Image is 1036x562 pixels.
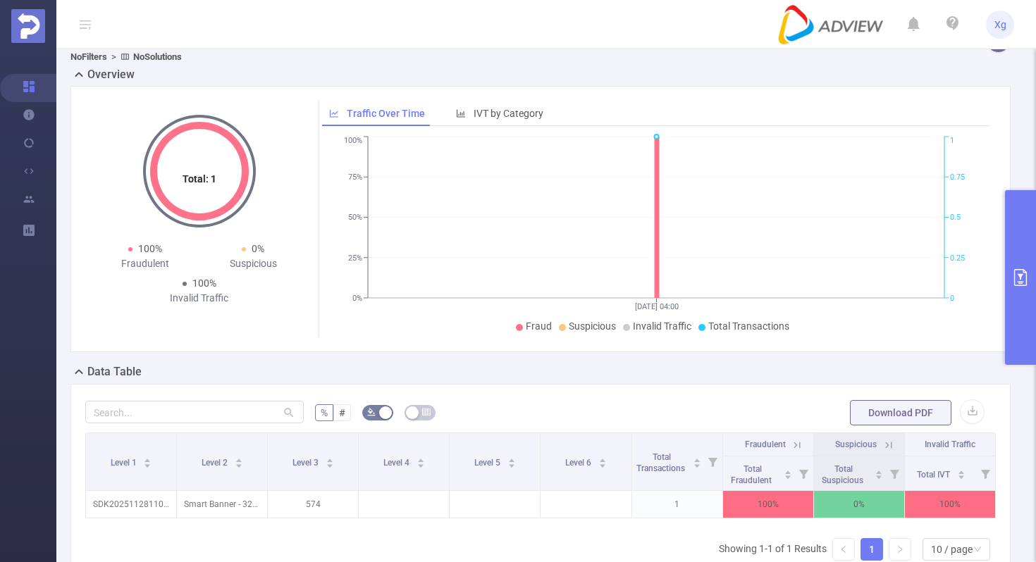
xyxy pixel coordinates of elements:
[889,538,911,561] li: Next Page
[292,458,321,468] span: Level 3
[931,539,973,560] div: 10 / page
[875,473,882,477] i: icon: caret-down
[235,456,243,465] div: Sort
[839,545,848,554] i: icon: left
[107,51,121,62] span: >
[192,277,216,289] span: 100%
[348,254,362,263] tspan: 25%
[957,468,966,477] div: Sort
[784,468,792,477] div: Sort
[875,468,882,473] i: icon: caret-up
[719,538,827,561] li: Showing 1-1 of 1 Results
[703,433,722,490] i: Filter menu
[91,256,199,271] div: Fraudulent
[598,456,606,461] i: icon: caret-up
[183,173,216,185] tspan: Total: 1
[814,491,904,518] p: 0%
[822,464,865,485] span: Total Suspicious
[144,462,152,466] i: icon: caret-down
[326,462,333,466] i: icon: caret-down
[957,468,965,473] i: icon: caret-up
[202,458,230,468] span: Level 2
[636,452,687,473] span: Total Transactions
[235,456,242,461] i: icon: caret-up
[138,243,162,254] span: 100%
[794,456,813,490] i: Filter menu
[507,462,515,466] i: icon: caret-down
[708,320,789,332] span: Total Transactions
[745,439,786,449] span: Fraudulent
[957,473,965,477] i: icon: caret-down
[950,213,961,223] tspan: 0.5
[850,400,951,425] button: Download PDF
[87,66,135,83] h2: Overview
[145,291,254,306] div: Invalid Traffic
[950,254,965,263] tspan: 0.25
[569,320,616,332] span: Suspicious
[632,491,722,518] p: 1
[507,456,516,465] div: Sort
[111,458,139,468] span: Level 1
[144,456,152,461] i: icon: caret-up
[861,539,882,560] a: 1
[784,473,791,477] i: icon: caret-down
[352,294,362,303] tspan: 0%
[917,470,952,480] span: Total IVT
[905,491,995,518] p: 100%
[835,439,877,449] span: Suspicious
[177,491,267,518] p: Smart Banner - 320x50 [0]
[526,320,552,332] span: Fraud
[347,108,425,119] span: Traffic Over Time
[896,545,904,554] i: icon: right
[70,51,107,62] b: No Filters
[474,108,543,119] span: IVT by Category
[85,401,304,423] input: Search...
[329,108,339,118] i: icon: line-chart
[321,407,328,418] span: %
[693,462,701,466] i: icon: caret-down
[474,458,502,468] span: Level 5
[348,173,362,182] tspan: 75%
[344,137,362,146] tspan: 100%
[326,456,334,465] div: Sort
[252,243,264,254] span: 0%
[417,456,425,465] div: Sort
[326,456,333,461] i: icon: caret-up
[693,456,701,465] div: Sort
[635,302,679,311] tspan: [DATE] 04:00
[417,456,424,461] i: icon: caret-up
[143,456,152,465] div: Sort
[383,458,412,468] span: Level 4
[87,363,142,380] h2: Data Table
[950,137,954,146] tspan: 1
[598,462,606,466] i: icon: caret-down
[832,538,855,561] li: Previous Page
[994,11,1006,39] span: Xg
[133,51,182,62] b: No Solutions
[784,468,791,473] i: icon: caret-up
[950,294,954,303] tspan: 0
[693,456,701,461] i: icon: caret-up
[348,213,362,223] tspan: 50%
[417,462,424,466] i: icon: caret-down
[507,456,515,461] i: icon: caret-up
[925,439,975,449] span: Invalid Traffic
[973,545,982,555] i: icon: down
[598,456,607,465] div: Sort
[731,464,774,485] span: Total Fraudulent
[975,456,995,490] i: Filter menu
[339,407,345,418] span: #
[199,256,308,271] div: Suspicious
[861,538,883,561] li: 1
[422,408,431,416] i: icon: table
[268,491,358,518] p: 574
[723,491,813,518] p: 100%
[86,491,176,518] p: SDK202511281104095r6ha19wcuoylu9
[950,173,965,182] tspan: 0.75
[875,468,883,477] div: Sort
[633,320,691,332] span: Invalid Traffic
[11,9,45,43] img: Protected Media
[456,108,466,118] i: icon: bar-chart
[235,462,242,466] i: icon: caret-down
[884,456,904,490] i: Filter menu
